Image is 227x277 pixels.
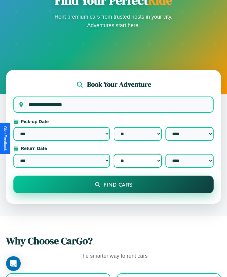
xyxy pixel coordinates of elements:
[13,146,214,151] label: Return Date
[13,119,214,124] label: Pick-up Date
[3,126,7,151] div: Give Feedback
[87,80,151,89] h2: Book Your Adventure
[13,176,214,193] button: Find Cars
[53,13,175,30] p: Rent premium cars from trusted hosts in your city. Adventures start here.
[6,234,221,248] h2: Why Choose CarGo?
[6,251,221,261] p: The smarter way to rent cars
[6,256,21,271] div: Open Intercom Messenger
